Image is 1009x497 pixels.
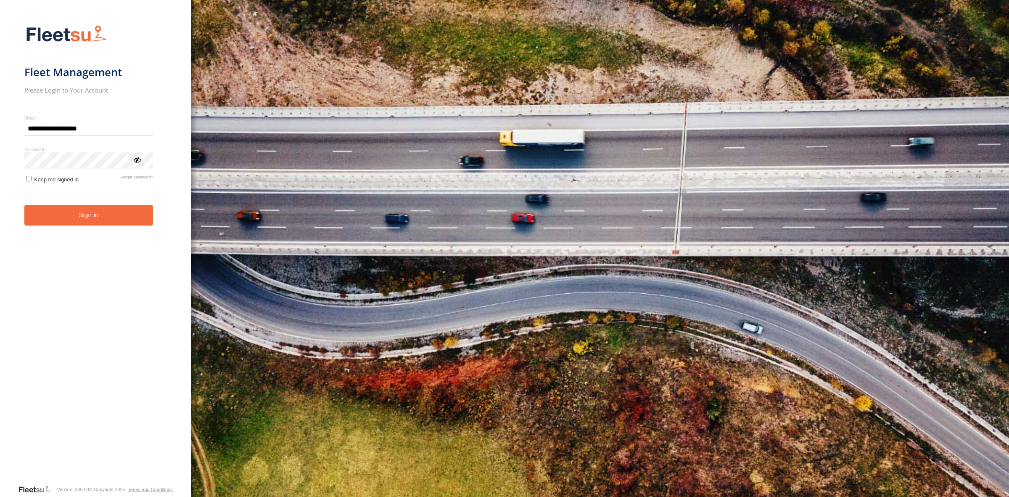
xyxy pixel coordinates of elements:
div: Version: 306.00 [57,487,89,492]
a: Terms and Conditions [128,487,172,492]
div: ViewPassword [133,155,141,164]
input: Keep me signed in [26,176,32,181]
a: Forgot password? [120,175,153,183]
h2: Please Login to Your Account [24,86,153,94]
div: © Copyright 2025 - [89,487,173,492]
button: Sign in [24,205,153,226]
a: Visit our Website [18,485,57,494]
label: Email [24,114,153,121]
h1: Fleet Management [24,65,153,79]
form: main [24,20,167,484]
label: Password [24,146,153,152]
img: Fleetsu [24,24,108,45]
span: Keep me signed in [34,176,79,183]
